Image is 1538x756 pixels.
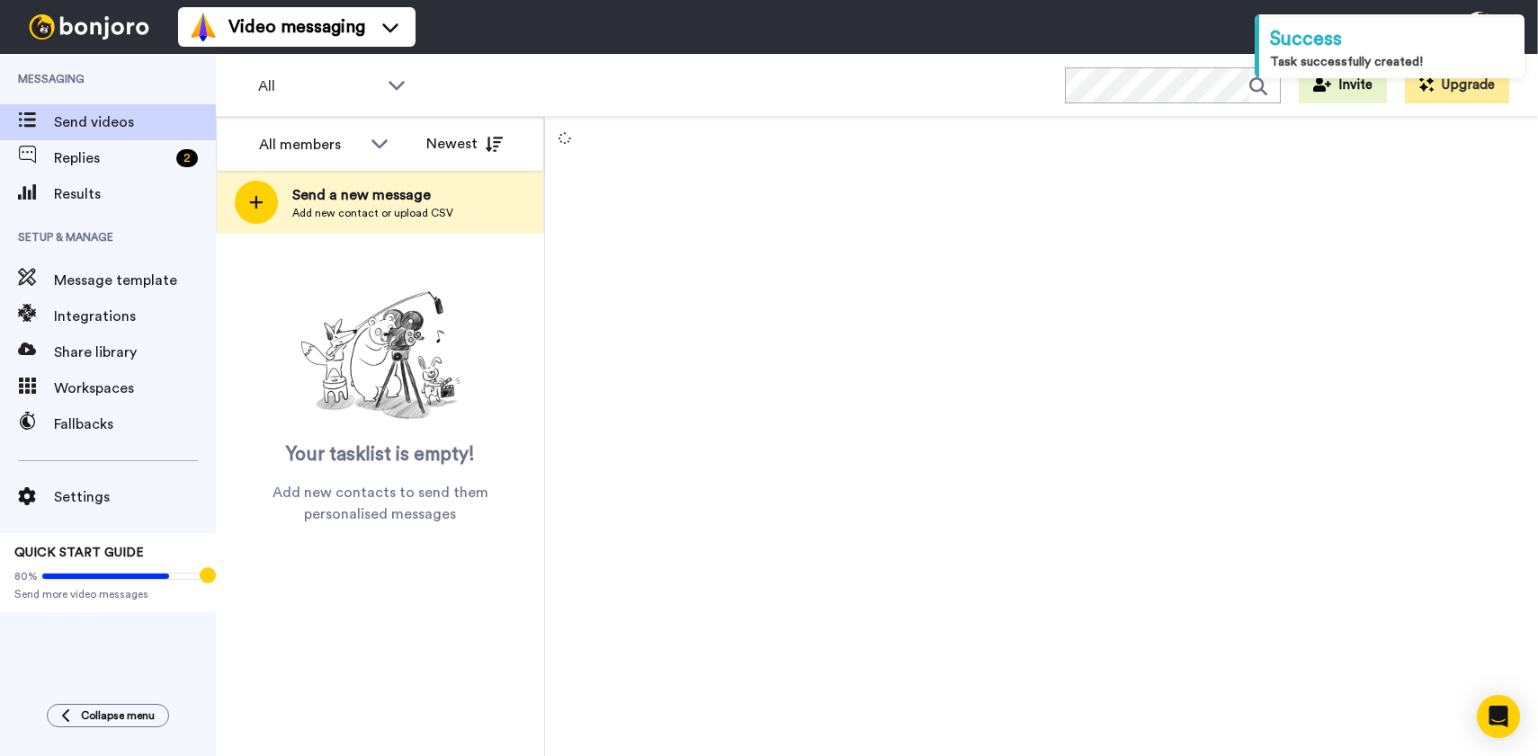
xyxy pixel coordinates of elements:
[1477,695,1520,738] div: Open Intercom Messenger
[54,270,216,291] span: Message template
[176,149,198,167] div: 2
[1405,67,1509,103] button: Upgrade
[291,284,470,428] img: ready-set-action.png
[1299,67,1387,103] button: Invite
[189,13,218,41] img: vm-color.svg
[54,306,216,327] span: Integrations
[200,567,216,583] div: Tooltip anchor
[292,184,453,206] span: Send a new message
[54,378,216,399] span: Workspaces
[14,569,38,583] span: 80%
[259,134,362,156] div: All members
[258,76,379,97] span: All
[22,14,156,40] img: bj-logo-header-white.svg
[228,14,365,40] span: Video messaging
[54,183,216,205] span: Results
[81,708,155,723] span: Collapse menu
[54,414,216,435] span: Fallbacks
[14,587,201,601] span: Send more video messages
[243,482,517,525] span: Add new contacts to send them personalised messages
[14,547,144,559] span: QUICK START GUIDE
[286,441,475,468] span: Your tasklist is empty!
[413,126,516,162] button: Newest
[54,342,216,363] span: Share library
[1270,53,1514,71] div: Task successfully created!
[54,486,216,508] span: Settings
[47,704,169,727] button: Collapse menu
[1270,25,1514,53] div: Success
[292,206,453,220] span: Add new contact or upload CSV
[54,111,216,133] span: Send videos
[54,147,169,169] span: Replies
